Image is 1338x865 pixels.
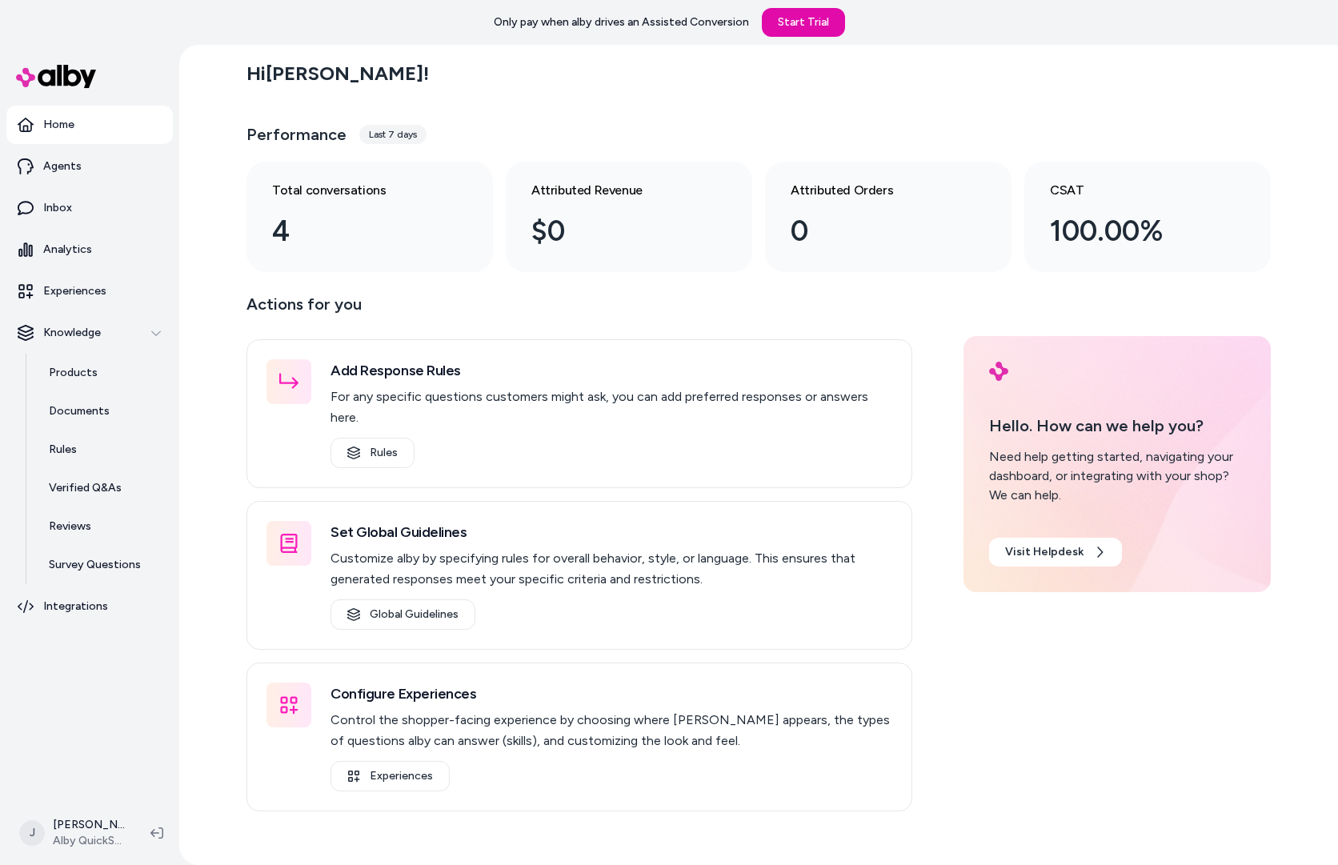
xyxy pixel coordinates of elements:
p: Reviews [49,519,91,535]
button: J[PERSON_NAME]Alby QuickStart Store [10,807,138,859]
a: Experiences [330,761,450,791]
p: Experiences [43,283,106,299]
img: alby Logo [989,362,1008,381]
h3: CSAT [1050,181,1220,200]
a: Attributed Revenue $0 [506,162,752,272]
p: Hello. How can we help you? [989,414,1245,438]
h3: Add Response Rules [330,359,892,382]
a: CSAT 100.00% [1024,162,1271,272]
div: 100.00% [1050,210,1220,253]
h3: Total conversations [272,181,442,200]
h3: Performance [246,123,347,146]
h3: Attributed Revenue [531,181,701,200]
div: $0 [531,210,701,253]
p: Integrations [43,599,108,615]
div: 4 [272,210,442,253]
p: Inbox [43,200,72,216]
p: Survey Questions [49,557,141,573]
div: Last 7 days [359,125,427,144]
a: Documents [33,392,173,430]
h3: Configure Experiences [330,683,892,705]
p: Rules [49,442,77,458]
a: Products [33,354,173,392]
p: Analytics [43,242,92,258]
p: Only pay when alby drives an Assisted Conversion [494,14,749,30]
a: Verified Q&As [33,469,173,507]
a: Integrations [6,587,173,626]
p: Customize alby by specifying rules for overall behavior, style, or language. This ensures that ge... [330,548,892,590]
a: Global Guidelines [330,599,475,630]
a: Start Trial [762,8,845,37]
a: Agents [6,147,173,186]
div: Need help getting started, navigating your dashboard, or integrating with your shop? We can help. [989,447,1245,505]
p: Control the shopper-facing experience by choosing where [PERSON_NAME] appears, the types of quest... [330,710,892,751]
h3: Set Global Guidelines [330,521,892,543]
a: Attributed Orders 0 [765,162,1012,272]
button: Knowledge [6,314,173,352]
p: For any specific questions customers might ask, you can add preferred responses or answers here. [330,386,892,428]
p: Agents [43,158,82,174]
a: Rules [330,438,415,468]
a: Rules [33,430,173,469]
span: J [19,820,45,846]
p: [PERSON_NAME] [53,817,125,833]
a: Survey Questions [33,546,173,584]
a: Total conversations 4 [246,162,493,272]
img: alby Logo [16,65,96,88]
a: Visit Helpdesk [989,538,1122,567]
p: Documents [49,403,110,419]
a: Analytics [6,230,173,269]
div: 0 [791,210,960,253]
a: Home [6,106,173,144]
p: Home [43,117,74,133]
h3: Attributed Orders [791,181,960,200]
a: Experiences [6,272,173,310]
span: Alby QuickStart Store [53,833,125,849]
p: Actions for you [246,291,912,330]
h2: Hi [PERSON_NAME] ! [246,62,429,86]
p: Verified Q&As [49,480,122,496]
p: Products [49,365,98,381]
p: Knowledge [43,325,101,341]
a: Inbox [6,189,173,227]
a: Reviews [33,507,173,546]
